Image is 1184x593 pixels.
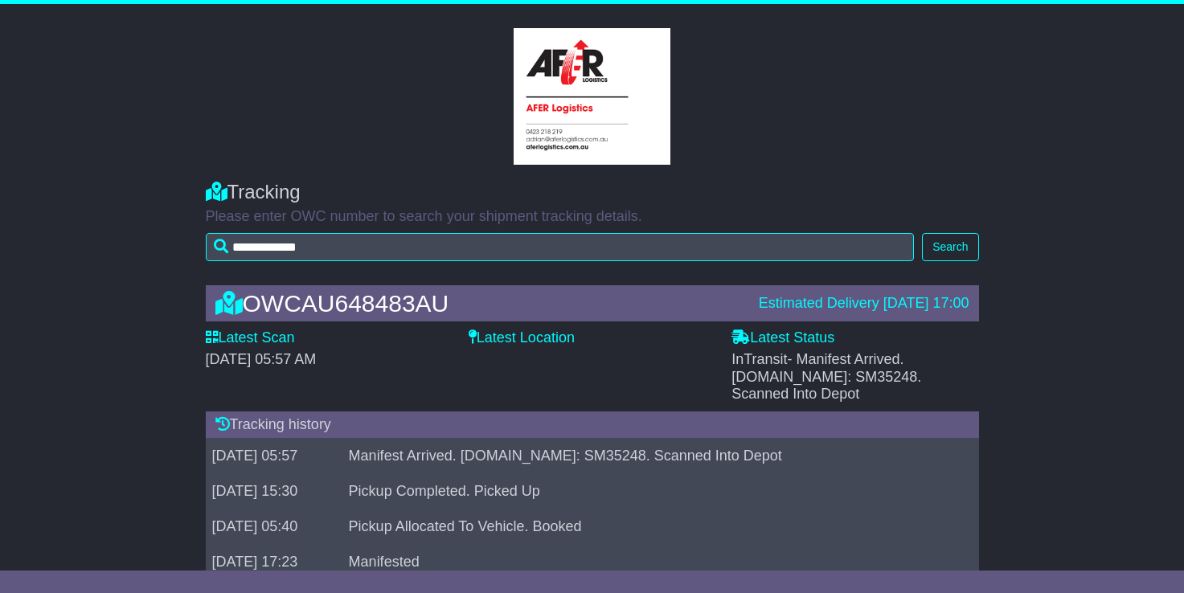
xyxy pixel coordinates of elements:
td: Pickup Completed. Picked Up [342,474,961,509]
label: Latest Location [469,329,575,347]
span: - Manifest Arrived. [DOMAIN_NAME]: SM35248. Scanned Into Depot [731,351,921,402]
span: InTransit [731,351,921,402]
div: Estimated Delivery [DATE] 17:00 [759,295,969,313]
td: [DATE] 17:23 [206,545,342,580]
img: GetCustomerLogo [514,28,670,165]
div: Tracking [206,181,979,204]
label: Latest Status [731,329,834,347]
td: [DATE] 05:40 [206,509,342,545]
span: [DATE] 05:57 AM [206,351,317,367]
div: Tracking history [206,411,979,439]
button: Search [922,233,978,261]
p: Please enter OWC number to search your shipment tracking details. [206,208,979,226]
td: [DATE] 05:57 [206,439,342,474]
td: Pickup Allocated To Vehicle. Booked [342,509,961,545]
td: Manifested [342,545,961,580]
td: Manifest Arrived. [DOMAIN_NAME]: SM35248. Scanned Into Depot [342,439,961,474]
div: OWCAU648483AU [207,290,751,317]
label: Latest Scan [206,329,295,347]
td: [DATE] 15:30 [206,474,342,509]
